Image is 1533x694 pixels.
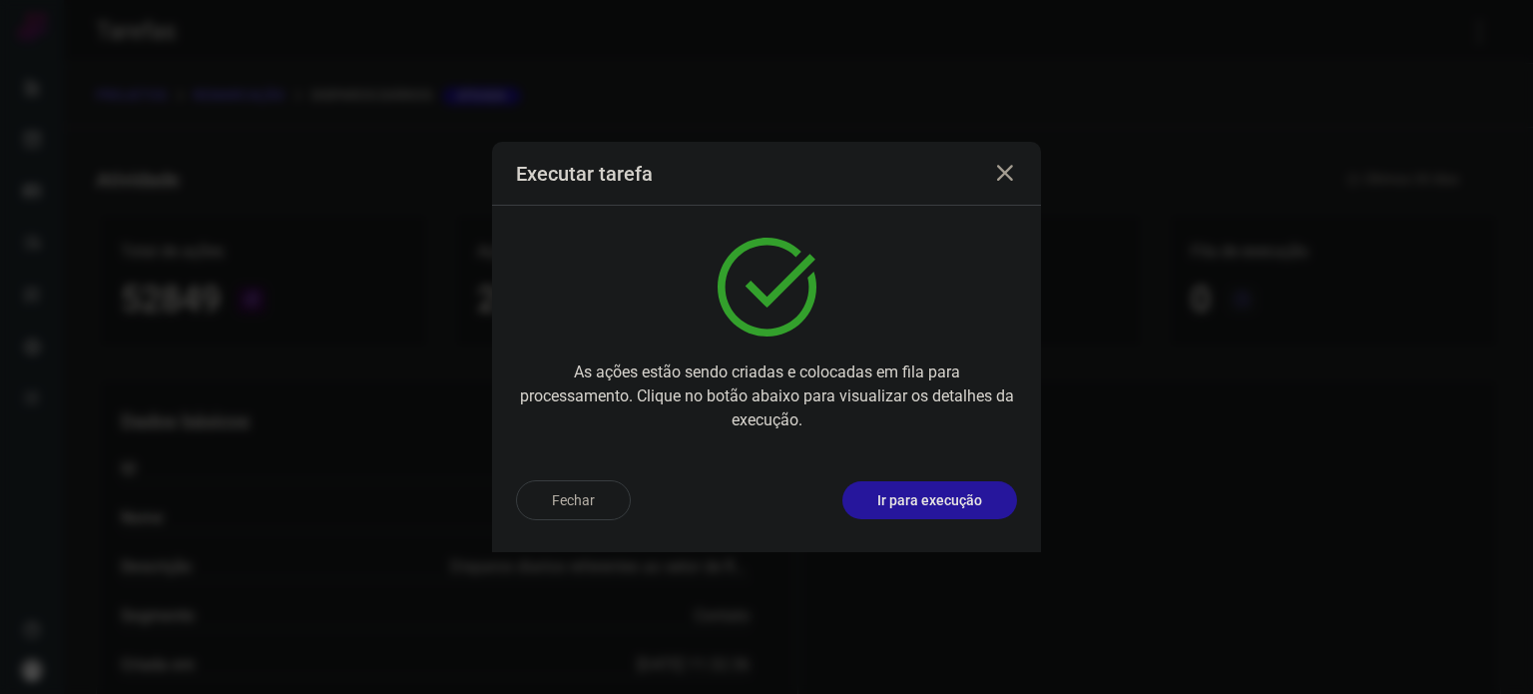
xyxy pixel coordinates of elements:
[877,490,982,511] p: Ir para execução
[516,480,631,520] button: Fechar
[516,162,653,186] h3: Executar tarefa
[516,360,1017,432] p: As ações estão sendo criadas e colocadas em fila para processamento. Clique no botão abaixo para ...
[842,481,1017,519] button: Ir para execução
[718,238,816,337] img: verified.svg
